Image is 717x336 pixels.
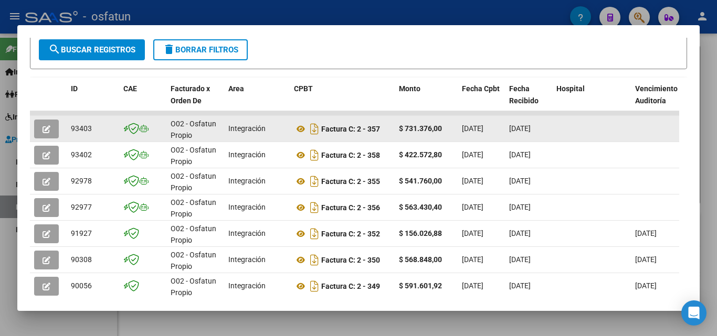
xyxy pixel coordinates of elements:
i: Descargar documento [308,199,321,216]
span: Integración [228,229,266,237]
span: O02 - Osfatun Propio [171,172,216,192]
datatable-header-cell: Area [224,78,290,124]
i: Descargar documento [308,147,321,164]
span: CAE [123,84,137,93]
span: [DATE] [462,203,483,211]
span: Monto [399,84,420,93]
span: Facturado x Orden De [171,84,210,105]
datatable-header-cell: Fecha Recibido [505,78,552,124]
i: Descargar documento [308,121,321,137]
strong: $ 541.760,00 [399,177,442,185]
span: O02 - Osfatun Propio [171,224,216,245]
strong: $ 422.572,80 [399,150,442,159]
span: [DATE] [462,177,483,185]
span: Integración [228,255,266,264]
strong: $ 591.601,92 [399,281,442,290]
span: [DATE] [509,281,531,290]
span: Integración [228,203,266,211]
span: Fecha Cpbt [462,84,500,93]
span: Integración [228,177,266,185]
span: [DATE] [635,229,657,237]
strong: $ 156.026,88 [399,229,442,237]
span: [DATE] [635,255,657,264]
span: [DATE] [462,229,483,237]
span: Integración [228,281,266,290]
span: 93402 [71,150,92,159]
span: 90308 [71,255,92,264]
span: Fecha Recibido [509,84,539,105]
span: O02 - Osfatun Propio [171,251,216,271]
span: O02 - Osfatun Propio [171,120,216,140]
span: [DATE] [635,281,657,290]
strong: $ 731.376,00 [399,124,442,133]
span: O02 - Osfatun Propio [171,277,216,297]
strong: Factura C: 2 - 356 [321,203,380,212]
span: [DATE] [509,203,531,211]
strong: Factura C: 2 - 355 [321,177,380,186]
span: ID [71,84,78,93]
datatable-header-cell: Fecha Cpbt [458,78,505,124]
strong: $ 568.848,00 [399,255,442,264]
datatable-header-cell: CAE [119,78,166,124]
strong: Factura C: 2 - 349 [321,282,380,290]
span: Hospital [556,84,585,93]
datatable-header-cell: Monto [395,78,458,124]
span: Borrar Filtros [163,45,238,55]
span: [DATE] [509,150,531,159]
strong: Factura C: 2 - 350 [321,256,380,264]
span: Integración [228,150,266,159]
span: 92978 [71,177,92,185]
datatable-header-cell: ID [67,78,119,124]
span: 93403 [71,124,92,133]
strong: Factura C: 2 - 358 [321,151,380,159]
span: [DATE] [509,255,531,264]
mat-icon: search [48,43,61,56]
button: Buscar Registros [39,39,145,60]
span: [DATE] [462,255,483,264]
span: [DATE] [509,229,531,237]
span: [DATE] [462,281,483,290]
datatable-header-cell: Facturado x Orden De [166,78,224,124]
span: [DATE] [462,124,483,133]
span: 91927 [71,229,92,237]
span: [DATE] [509,124,531,133]
i: Descargar documento [308,278,321,295]
strong: Factura C: 2 - 357 [321,125,380,133]
span: Area [228,84,244,93]
span: O02 - Osfatun Propio [171,198,216,219]
span: Integración [228,124,266,133]
span: 90056 [71,281,92,290]
span: CPBT [294,84,313,93]
datatable-header-cell: Vencimiento Auditoría [631,78,678,124]
datatable-header-cell: Hospital [552,78,631,124]
datatable-header-cell: CPBT [290,78,395,124]
i: Descargar documento [308,252,321,268]
span: Vencimiento Auditoría [635,84,678,105]
mat-icon: delete [163,43,175,56]
span: [DATE] [462,150,483,159]
strong: $ 563.430,40 [399,203,442,211]
i: Descargar documento [308,225,321,242]
span: Buscar Registros [48,45,135,55]
span: [DATE] [509,177,531,185]
span: 92977 [71,203,92,211]
button: Borrar Filtros [153,39,248,60]
span: O02 - Osfatun Propio [171,146,216,166]
strong: Factura C: 2 - 352 [321,230,380,238]
i: Descargar documento [308,173,321,190]
div: Open Intercom Messenger [681,300,707,326]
